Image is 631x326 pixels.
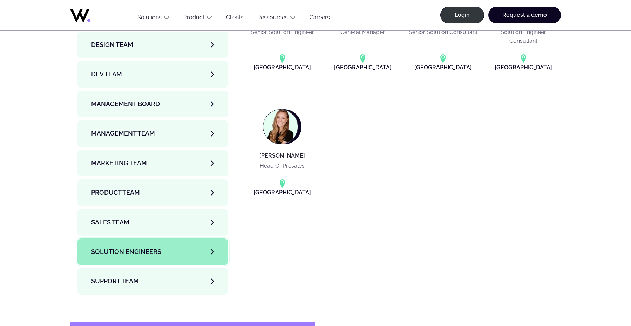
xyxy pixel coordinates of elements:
[91,69,122,79] span: Dev team
[251,28,314,36] p: Senior Solution Engineer
[91,40,133,50] span: Design team
[495,63,552,72] p: [GEOGRAPHIC_DATA]
[334,63,392,72] p: [GEOGRAPHIC_DATA]
[414,63,472,72] p: [GEOGRAPHIC_DATA]
[260,161,305,170] p: Head Of Presales
[340,28,385,36] p: General Manager
[91,276,139,286] span: Support team
[219,14,250,23] a: Clients
[91,129,155,138] span: Management Team
[488,7,561,23] a: Request a demo
[585,280,621,316] iframe: Chatbot
[91,217,129,227] span: Sales team
[257,14,288,21] a: Ressources
[253,63,311,72] p: [GEOGRAPHIC_DATA]
[176,14,219,23] button: Product
[91,247,161,257] span: Solution Engineers
[130,14,176,23] button: Solutions
[250,14,303,23] button: Ressources
[91,158,147,168] span: Marketing Team
[91,99,160,109] span: Management Board
[489,28,558,46] p: Solution Engineer Consultant
[183,14,204,21] a: Product
[263,110,298,144] img: Vanessa FIERES
[440,7,484,23] a: Login
[303,14,337,23] a: Careers
[409,28,477,36] p: Senior Solution Consultant
[91,188,140,197] span: Product team
[259,153,305,159] h4: [PERSON_NAME]
[253,188,311,197] p: [GEOGRAPHIC_DATA]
